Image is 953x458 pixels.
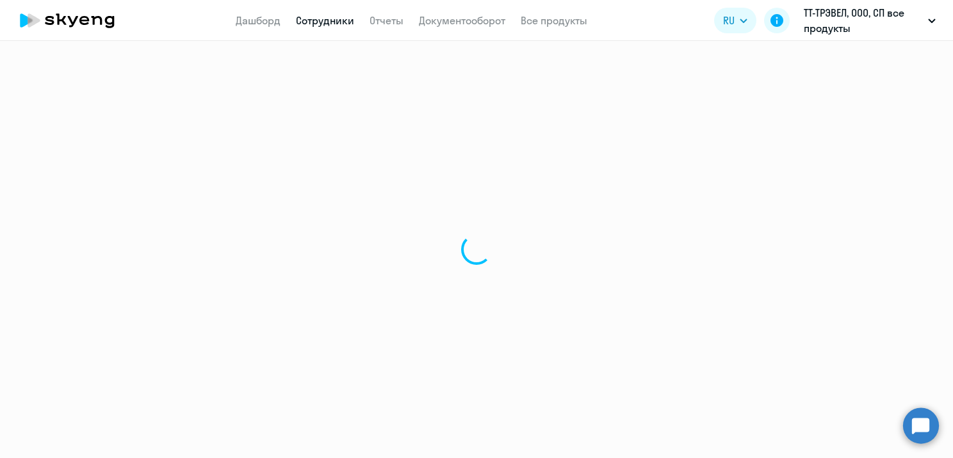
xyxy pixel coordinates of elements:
a: Документооборот [419,14,505,27]
a: Дашборд [236,14,281,27]
a: Все продукты [521,14,587,27]
button: ТТ-ТРЭВЕЛ, ООО, СП все продукты [797,5,942,36]
a: Отчеты [370,14,403,27]
a: Сотрудники [296,14,354,27]
span: RU [723,13,735,28]
p: ТТ-ТРЭВЕЛ, ООО, СП все продукты [804,5,923,36]
button: RU [714,8,756,33]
